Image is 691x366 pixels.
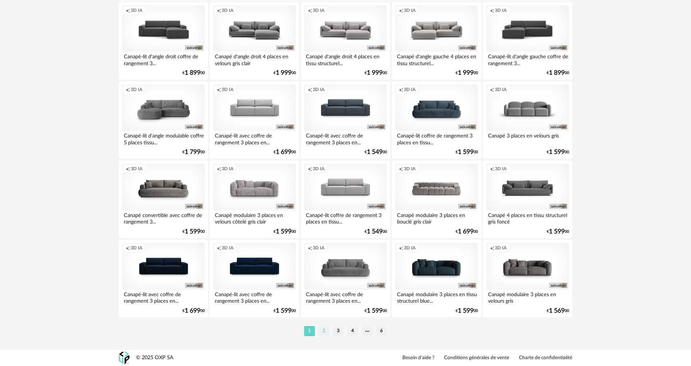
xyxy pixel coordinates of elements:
[222,245,234,251] span: 3D IA
[274,308,296,313] div: € 00
[456,150,478,155] div: € 00
[185,71,200,76] span: 1 899
[217,245,221,251] span: Creation icon
[490,8,494,13] span: Creation icon
[549,71,565,76] span: 1 899
[119,352,130,364] img: OXP
[304,52,387,66] div: Canapé d'angle droit 4 places en tissu structurel...
[399,8,403,13] span: Creation icon
[367,150,383,155] span: 1 549
[301,81,390,159] a: Creation icon 3D IA Canapé-lit avec coffre de rangement 3 places en... €1 54900
[136,354,173,361] div: © 2025 OXP SA
[308,87,312,92] span: Creation icon
[347,326,358,336] li: 4
[495,166,507,172] span: 3D IA
[458,308,474,313] span: 1 599
[301,2,390,80] a: Creation icon 3D IA Canapé d'angle droit 4 places en tissu structurel... €1 99900
[402,355,434,361] a: Besoin d'aide ?
[131,245,143,251] span: 3D IA
[495,87,507,92] span: 3D IA
[495,245,507,251] span: 3D IA
[308,8,312,13] span: Creation icon
[301,161,390,238] a: Creation icon 3D IA Canapé-lit coffre de rangement 3 places en tissu... €1 54900
[308,166,312,172] span: Creation icon
[392,81,481,159] a: Creation icon 3D IA Canapé-lit coffre de rangement 3 places en tissu... €1 59900
[126,166,130,172] span: Creation icon
[182,150,205,155] div: € 00
[483,240,572,317] a: Creation icon 3D IA Canapé modulaire 3 places en velours gris €1 56900
[458,150,474,155] span: 1 599
[185,308,200,313] span: 1 699
[365,308,387,313] div: € 00
[333,326,344,336] li: 3
[222,166,234,172] span: 3D IA
[122,131,205,145] div: Canapé-lit d'angle modulable coffre 5 places tissu...
[458,71,474,76] span: 1 999
[456,71,478,76] div: € 00
[213,290,296,304] div: Canapé-lit avec coffre de rangement 3 places en...
[395,52,478,66] div: Canapé d'angle gauche 4 places en tissu structurel...
[313,8,325,13] span: 3D IA
[519,355,572,361] a: Charte de confidentialité
[182,71,205,76] div: € 00
[395,131,478,145] div: Canapé-lit coffre de rangement 3 places en tissu...
[182,229,205,234] div: € 00
[276,229,292,234] span: 1 599
[547,150,569,155] div: € 00
[549,150,565,155] span: 1 599
[131,166,143,172] span: 3D IA
[301,240,390,317] a: Creation icon 3D IA Canapé-lit avec coffre de rangement 3 places en... €1 59900
[304,211,387,225] div: Canapé-lit coffre de rangement 3 places en tissu...
[495,8,507,13] span: 3D IA
[483,2,572,80] a: Creation icon 3D IA Canapé-lit d'angle gauche coffre de rangement 3... €1 89900
[395,290,478,304] div: Canapé modulaire 3 places en tissu structurel blue...
[547,229,569,234] div: € 00
[126,87,130,92] span: Creation icon
[376,326,387,336] li: 6
[213,52,296,66] div: Canapé d'angle droit 4 places en velours gris clair
[274,229,296,234] div: € 00
[404,166,416,172] span: 3D IA
[486,290,569,304] div: Canapé modulaire 3 places en velours gris
[126,8,130,13] span: Creation icon
[365,229,387,234] div: € 00
[213,131,296,145] div: Canapé-lit avec coffre de rangement 3 places en...
[119,81,208,159] a: Creation icon 3D IA Canapé-lit d'angle modulable coffre 5 places tissu... €1 79900
[304,326,315,336] li: 1
[213,211,296,225] div: Canapé modulaire 3 places en velours côtelé gris clair
[456,308,478,313] div: € 00
[182,308,205,313] div: € 00
[486,52,569,66] div: Canapé-lit d'angle gauche coffre de rangement 3...
[483,81,572,159] a: Creation icon 3D IA Canapé 3 places en velours gris €1 59900
[399,245,403,251] span: Creation icon
[131,87,143,92] span: 3D IA
[313,87,325,92] span: 3D IA
[392,161,481,238] a: Creation icon 3D IA Canapé modulaire 3 places en bouclé gris clair €1 69900
[185,229,200,234] span: 1 599
[313,245,325,251] span: 3D IA
[486,211,569,225] div: Canapé 4 places en tissu structurel gris foncé
[126,245,130,251] span: Creation icon
[131,8,143,13] span: 3D IA
[185,150,200,155] span: 1 799
[276,150,292,155] span: 1 699
[119,2,208,80] a: Creation icon 3D IA Canapé-lit d'angle droit coffre de rangement 3... €1 89900
[222,8,234,13] span: 3D IA
[308,245,312,251] span: Creation icon
[392,240,481,317] a: Creation icon 3D IA Canapé modulaire 3 places en tissu structurel blue... €1 59900
[210,81,299,159] a: Creation icon 3D IA Canapé-lit avec coffre de rangement 3 places en... €1 69900
[304,131,387,145] div: Canapé-lit avec coffre de rangement 3 places en...
[490,166,494,172] span: Creation icon
[222,87,234,92] span: 3D IA
[217,166,221,172] span: Creation icon
[399,87,403,92] span: Creation icon
[547,71,569,76] div: € 00
[319,326,329,336] li: 2
[122,290,205,304] div: Canapé-lit avec coffre de rangement 3 places en...
[392,2,481,80] a: Creation icon 3D IA Canapé d'angle gauche 4 places en tissu structurel... €1 99900
[274,150,296,155] div: € 00
[122,211,205,225] div: Canapé convertible avec coffre de rangement 3...
[313,166,325,172] span: 3D IA
[367,308,383,313] span: 1 599
[119,240,208,317] a: Creation icon 3D IA Canapé-lit avec coffre de rangement 3 places en... €1 69900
